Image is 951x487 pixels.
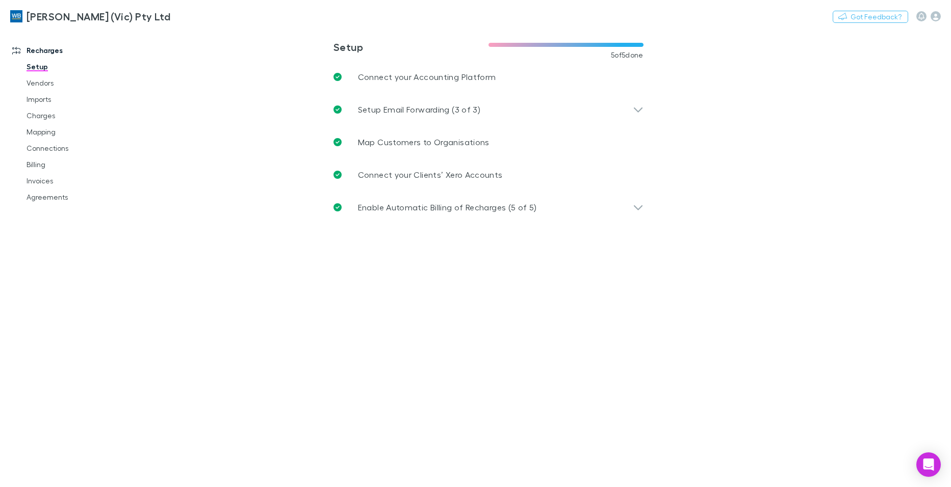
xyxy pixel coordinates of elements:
[2,42,137,59] a: Recharges
[833,11,908,23] button: Got Feedback?
[27,10,170,22] h3: [PERSON_NAME] (Vic) Pty Ltd
[325,191,652,224] div: Enable Automatic Billing of Recharges (5 of 5)
[16,91,137,107] a: Imports
[358,201,537,213] p: Enable Automatic Billing of Recharges (5 of 5)
[16,75,137,91] a: Vendors
[333,41,489,53] h3: Setup
[358,71,496,83] p: Connect your Accounting Platform
[358,103,480,116] p: Setup Email Forwarding (3 of 3)
[16,107,137,124] a: Charges
[4,4,176,29] a: [PERSON_NAME] (Vic) Pty Ltd
[10,10,22,22] img: William Buck (Vic) Pty Ltd's Logo
[325,61,652,93] a: Connect your Accounting Platform
[358,136,490,148] p: Map Customers to Organisations
[325,126,652,158] a: Map Customers to Organisations
[16,124,137,140] a: Mapping
[325,158,652,191] a: Connect your Clients’ Xero Accounts
[358,169,503,181] p: Connect your Clients’ Xero Accounts
[16,140,137,156] a: Connections
[16,189,137,205] a: Agreements
[325,93,652,126] div: Setup Email Forwarding (3 of 3)
[16,59,137,75] a: Setup
[916,452,941,477] div: Open Intercom Messenger
[611,51,644,59] span: 5 of 5 done
[16,156,137,173] a: Billing
[16,173,137,189] a: Invoices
